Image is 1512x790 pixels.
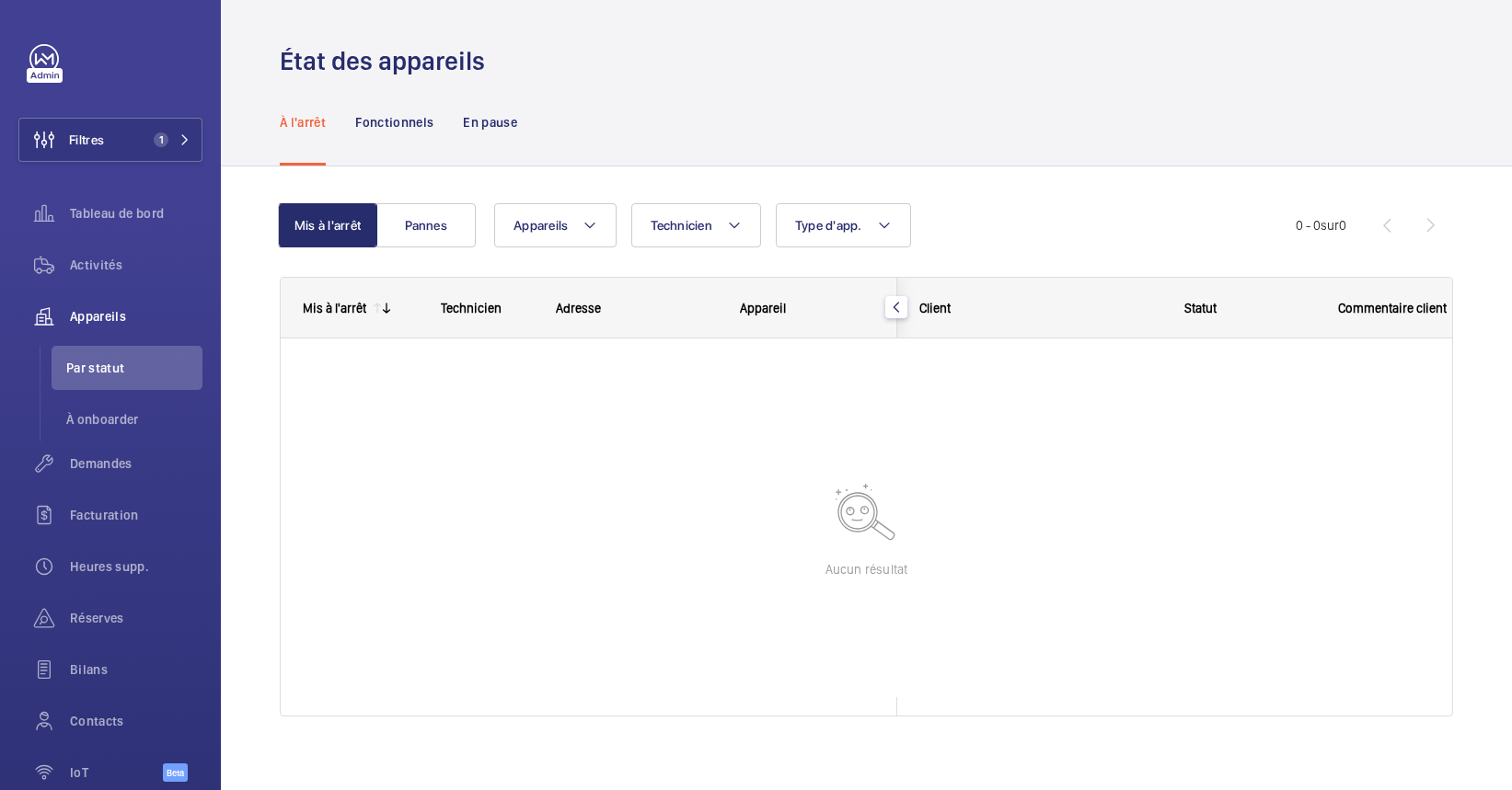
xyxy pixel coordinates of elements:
span: À onboarder [66,410,202,429]
div: Appareil [740,301,875,315]
span: 0 - 0 0 [1296,219,1346,232]
span: Contacts [70,712,202,730]
span: Commentaire client [1338,301,1447,315]
span: Adresse [556,301,601,315]
button: Mis à l'arrêt [278,203,377,247]
div: Mis à l'arrêt [303,301,366,315]
span: Tableau de bord [70,204,202,223]
span: Appareils [514,218,568,233]
span: Activités [70,256,202,274]
button: Filtres1 [18,118,202,162]
span: Statut [1184,301,1217,315]
span: Bilans [70,660,202,679]
span: Technicien [441,301,502,315]
span: IoT [70,763,163,782]
span: Beta [163,763,188,782]
button: Appareils [494,203,617,247]
span: Filtres [69,131,104,149]
span: 1 [154,132,168,147]
p: Fonctionnels [355,113,433,132]
span: Heures supp. [70,557,202,576]
button: Pannes [376,203,476,247]
span: Par statut [66,359,202,377]
button: Type d'app. [776,203,911,247]
span: Technicien [651,218,712,233]
h1: État des appareils [280,44,496,78]
span: Type d'app. [795,218,862,233]
span: Facturation [70,506,202,524]
span: Demandes [70,454,202,473]
p: À l'arrêt [280,113,326,132]
span: sur [1321,218,1339,233]
p: En pause [463,113,517,132]
span: Client [919,301,951,315]
span: Appareils [70,307,202,326]
button: Technicien [631,203,761,247]
span: Réserves [70,609,202,627]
